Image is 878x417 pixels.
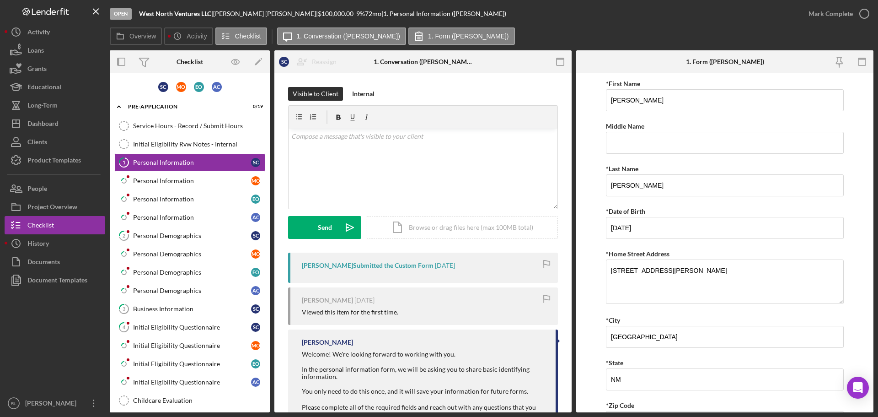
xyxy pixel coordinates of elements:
div: Service Hours - Record / Submit Hours [133,122,265,130]
div: A C [251,286,260,295]
div: Activity [27,23,50,43]
div: Reassign [312,53,337,71]
a: Educational [5,78,105,96]
a: 2Personal DemographicsSC [114,227,265,245]
button: Product Templates [5,151,105,169]
div: Welcome! We're looking forward to working with you. [302,351,546,365]
div: E O [194,82,204,92]
button: Documents [5,253,105,271]
div: 1. Conversation ([PERSON_NAME]) [374,58,473,65]
button: Document Templates [5,271,105,289]
text: RL [11,401,17,406]
tspan: 2 [123,233,125,238]
div: Visible to Client [293,87,338,101]
label: Checklist [235,32,261,40]
div: | [139,10,213,17]
label: 1. Conversation ([PERSON_NAME]) [297,32,400,40]
div: Send [318,216,332,239]
div: E O [251,359,260,368]
a: Initial Eligibility QuestionnaireEO [114,355,265,373]
a: Initial Eligibility QuestionnaireAC [114,373,265,391]
a: Project Overview [5,198,105,216]
div: Initial Eligibility Rvw Notes - Internal [133,141,265,148]
a: Initial Eligibility Rvw Notes - Internal [114,135,265,153]
button: Activity [164,27,213,45]
button: Clients [5,133,105,151]
div: S C [279,57,289,67]
div: [PERSON_NAME] [PERSON_NAME] | [213,10,318,17]
label: *Date of Birth [606,207,645,215]
button: Checklist [215,27,267,45]
div: Checklist [177,58,203,65]
div: Personal Demographics [133,250,251,258]
div: Personal Information [133,195,251,203]
div: 1. Form ([PERSON_NAME]) [686,58,764,65]
div: Personal Demographics [133,269,251,276]
button: RL[PERSON_NAME] [5,394,105,412]
div: S C [251,304,260,314]
tspan: 3 [123,306,125,312]
label: *City [606,316,620,324]
button: People [5,179,105,198]
label: 1. Form ([PERSON_NAME]) [428,32,509,40]
a: 4Initial Eligibility QuestionnaireSC [114,318,265,336]
div: [PERSON_NAME] [23,394,82,415]
div: Pre-Application [128,104,240,109]
div: Dashboard [27,114,59,135]
a: Personal DemographicsAC [114,282,265,300]
a: Personal DemographicsEO [114,263,265,282]
div: E O [251,268,260,277]
a: Personal DemographicsMO [114,245,265,263]
div: Product Templates [27,151,81,172]
div: M O [251,249,260,259]
div: | 1. Personal Information ([PERSON_NAME]) [381,10,506,17]
a: Grants [5,60,105,78]
div: Initial Eligibility Questionnaire [133,342,251,349]
div: A C [251,378,260,387]
button: Checklist [5,216,105,234]
button: Loans [5,41,105,60]
label: *Last Name [606,165,638,173]
div: S C [158,82,168,92]
div: Documents [27,253,60,273]
textarea: [STREET_ADDRESS][PERSON_NAME] [606,260,844,303]
div: 72 mo [365,10,381,17]
div: Open Intercom Messenger [847,377,869,399]
div: Educational [27,78,61,98]
div: Grants [27,60,47,80]
a: 3Business InformationSC [114,300,265,318]
tspan: 4 [123,324,126,330]
button: 1. Conversation ([PERSON_NAME]) [277,27,406,45]
div: Mark Complete [808,5,853,23]
button: Activity [5,23,105,41]
div: Personal Information [133,177,251,184]
label: Middle Name [606,122,644,130]
button: History [5,234,105,253]
a: Childcare Evaluation [114,391,265,410]
div: Checklist [27,216,54,237]
div: Loans [27,41,44,62]
a: Initial Eligibility QuestionnaireMO [114,336,265,355]
div: E O [251,195,260,204]
label: *First Name [606,80,640,87]
div: Initial Eligibility Questionnaire [133,324,251,331]
div: Viewed this item for the first time. [302,309,398,316]
label: Overview [129,32,156,40]
button: SCReassign [274,53,346,71]
div: Initial Eligibility Questionnaire [133,360,251,368]
a: Dashboard [5,114,105,133]
div: History [27,234,49,255]
div: Internal [352,87,375,101]
tspan: 1 [123,159,125,165]
div: 0 / 19 [246,104,263,109]
a: Personal InformationMO [114,172,265,190]
div: [PERSON_NAME] [302,297,353,304]
div: You only need to do this once, and it will save your information for future forms. [302,388,546,395]
a: 1Personal InformationSC [114,153,265,172]
button: Visible to Client [288,87,343,101]
div: Personal Information [133,214,251,221]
